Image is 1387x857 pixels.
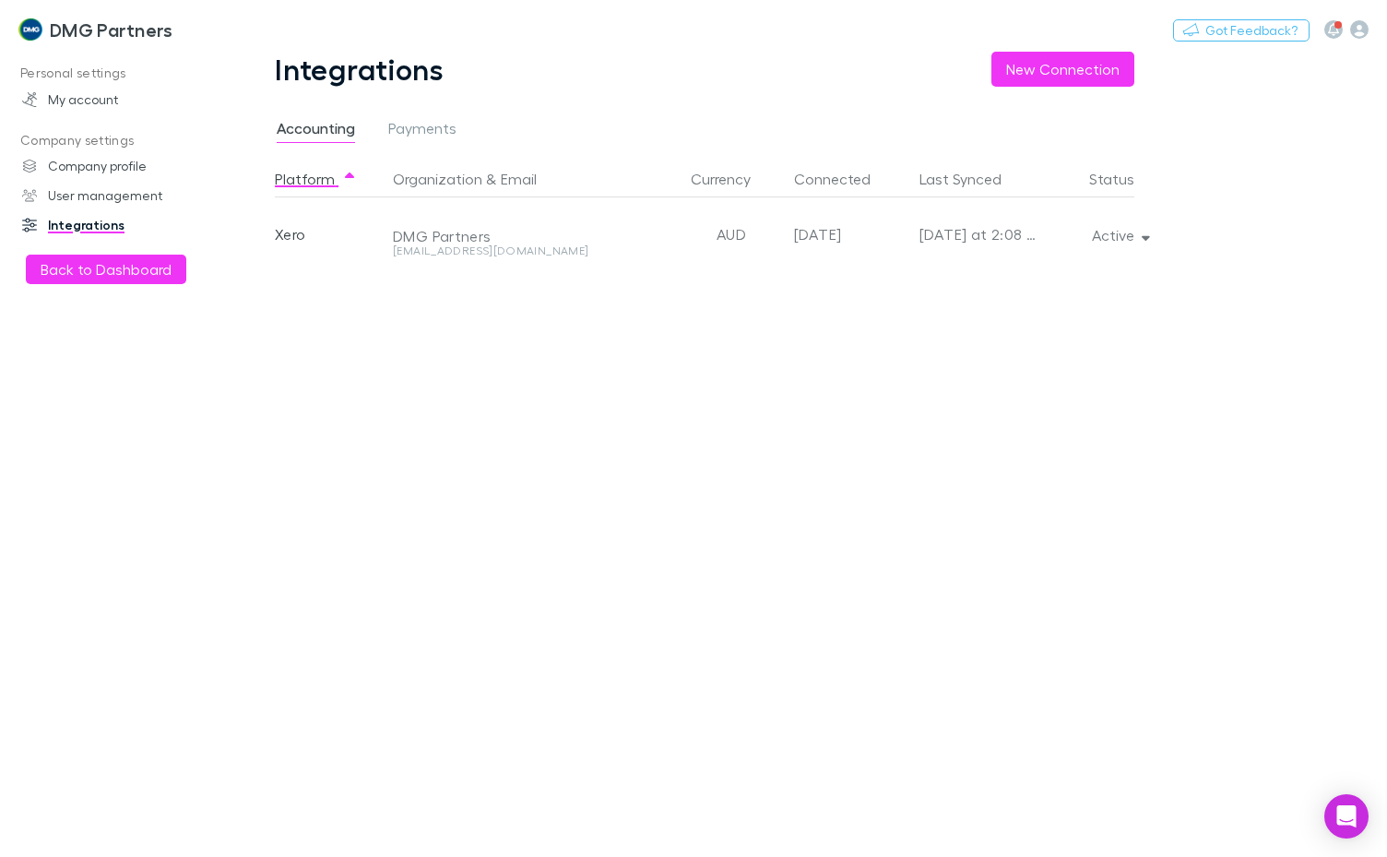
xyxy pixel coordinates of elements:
h3: DMG Partners [50,18,173,41]
button: Last Synced [919,161,1024,197]
button: Status [1089,161,1156,197]
button: Currency [691,161,773,197]
div: [DATE] [794,197,905,271]
div: [EMAIL_ADDRESS][DOMAIN_NAME] [393,245,658,256]
p: Company settings [4,129,241,152]
button: New Connection [991,52,1134,87]
button: Got Feedback? [1173,19,1310,42]
a: My account [4,85,241,114]
div: & [393,161,669,197]
div: DMG Partners [393,227,658,245]
span: Accounting [277,119,355,143]
p: Personal settings [4,62,241,85]
a: DMG Partners [7,7,184,52]
h1: Integrations [275,52,445,87]
button: Platform [275,161,357,197]
a: Company profile [4,151,241,181]
img: DMG Partners's Logo [18,18,42,41]
div: [DATE] at 2:08 PM [919,197,1037,271]
a: User management [4,181,241,210]
div: Open Intercom Messenger [1324,794,1369,839]
span: Payments [388,119,456,143]
button: Email [501,161,537,197]
button: Connected [794,161,893,197]
div: Xero [275,197,385,271]
button: Organization [393,161,482,197]
button: Active [1077,222,1161,248]
a: Integrations [4,210,241,240]
div: AUD [676,197,787,271]
button: Back to Dashboard [26,255,186,284]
